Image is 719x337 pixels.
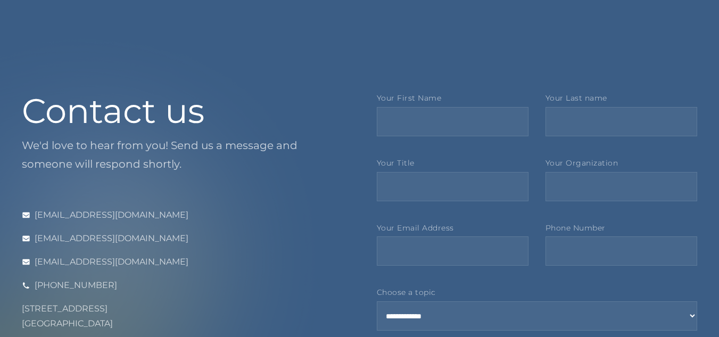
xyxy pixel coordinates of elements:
label: Your Title [377,159,528,168]
a: [EMAIL_ADDRESS][DOMAIN_NAME] [22,254,343,269]
div: [PHONE_NUMBER] [35,278,117,293]
label: Your Email Address [377,224,528,233]
p: We'd love to hear from you! Send us a message and someone will respond shortly. [22,136,343,174]
div: [EMAIL_ADDRESS][DOMAIN_NAME] [35,231,188,246]
a: [EMAIL_ADDRESS][DOMAIN_NAME] [22,208,343,223]
label: Choose a topic [377,288,698,297]
a: [EMAIL_ADDRESS][DOMAIN_NAME] [22,231,343,246]
label: Phone Number [546,224,697,233]
div: [STREET_ADDRESS] [GEOGRAPHIC_DATA] [22,301,343,331]
div: [EMAIL_ADDRESS][DOMAIN_NAME] [35,208,188,223]
h1: Contact us [22,94,343,128]
div: [EMAIL_ADDRESS][DOMAIN_NAME] [35,254,188,269]
a: [PHONE_NUMBER] [22,278,343,293]
label: Your Last name [546,94,697,103]
label: Your First Name [377,94,528,103]
label: Your Organization [546,159,697,168]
